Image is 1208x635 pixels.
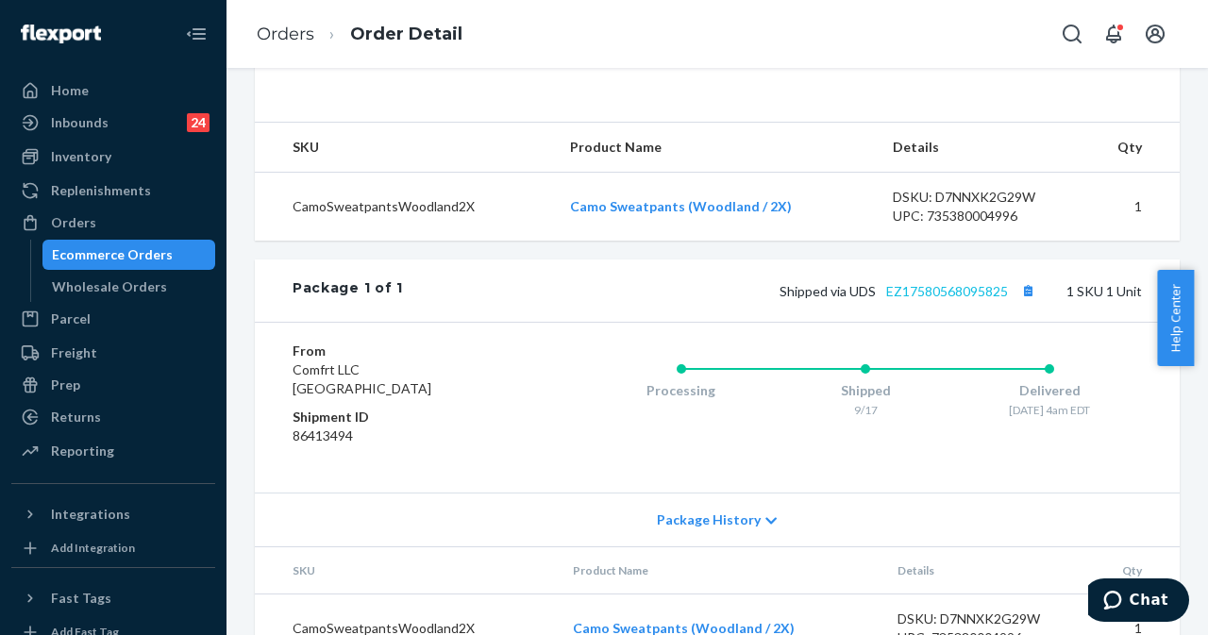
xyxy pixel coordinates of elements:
div: [DATE] 4am EDT [958,402,1142,418]
div: Integrations [51,505,130,524]
div: 1 SKU 1 Unit [403,278,1142,303]
th: Qty [1081,123,1180,173]
td: 1 [1081,173,1180,242]
div: Reporting [51,442,114,460]
th: SKU [255,547,558,594]
button: Integrations [11,499,215,529]
a: Wholesale Orders [42,272,216,302]
div: Inventory [51,147,111,166]
a: Ecommerce Orders [42,240,216,270]
div: UPC: 735380004996 [893,207,1066,226]
div: Parcel [51,309,91,328]
th: Details [878,123,1082,173]
iframe: Opens a widget where you can chat to one of our agents [1088,578,1189,626]
th: SKU [255,123,555,173]
a: Returns [11,402,215,432]
div: Wholesale Orders [52,277,167,296]
a: Orders [257,24,314,44]
a: EZ17580568095825 [886,283,1008,299]
dt: Shipment ID [293,408,513,426]
a: Orders [11,208,215,238]
button: Open account menu [1136,15,1174,53]
button: Help Center [1157,270,1194,366]
div: Add Integration [51,540,135,556]
div: Freight [51,343,97,362]
span: Package History [657,510,761,529]
div: Delivered [958,381,1142,400]
a: Inbounds24 [11,108,215,138]
a: Prep [11,370,215,400]
div: Ecommerce Orders [52,245,173,264]
dt: From [293,342,513,360]
div: Replenishments [51,181,151,200]
div: Inbounds [51,113,109,132]
div: DSKU: D7NNXK2G29W [893,188,1066,207]
div: Orders [51,213,96,232]
div: Home [51,81,89,100]
button: Close Navigation [177,15,215,53]
button: Open Search Box [1053,15,1091,53]
a: Replenishments [11,175,215,206]
div: Package 1 of 1 [293,278,403,303]
div: Returns [51,408,101,426]
th: Product Name [555,123,877,173]
a: Add Integration [11,537,215,560]
div: Shipped [774,381,958,400]
ol: breadcrumbs [242,7,478,62]
div: Fast Tags [51,589,111,608]
button: Open notifications [1095,15,1132,53]
a: Freight [11,338,215,368]
button: Fast Tags [11,583,215,613]
span: Comfrt LLC [GEOGRAPHIC_DATA] [293,361,431,396]
a: Inventory [11,142,215,172]
a: Parcel [11,304,215,334]
span: Shipped via UDS [780,283,1040,299]
th: Qty [1086,547,1180,594]
div: Prep [51,376,80,394]
a: Reporting [11,436,215,466]
th: Details [882,547,1086,594]
button: Copy tracking number [1015,278,1040,303]
th: Product Name [558,547,882,594]
dd: 86413494 [293,426,513,445]
img: Flexport logo [21,25,101,43]
div: DSKU: D7NNXK2G29W [898,610,1071,628]
a: Order Detail [350,24,462,44]
div: 9/17 [774,402,958,418]
div: Processing [589,381,773,400]
td: CamoSweatpantsWoodland2X [255,173,555,242]
div: 24 [187,113,210,132]
a: Home [11,75,215,106]
a: Camo Sweatpants (Woodland / 2X) [570,198,792,214]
